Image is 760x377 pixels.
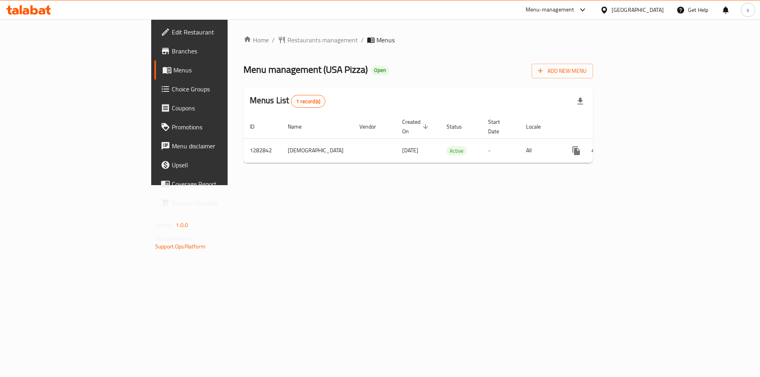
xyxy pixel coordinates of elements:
[281,138,353,163] td: [DEMOGRAPHIC_DATA]
[154,155,278,174] a: Upsell
[154,174,278,193] a: Coverage Report
[376,35,395,45] span: Menus
[532,64,593,78] button: Add New Menu
[154,80,278,99] a: Choice Groups
[359,122,386,131] span: Vendor
[154,42,278,61] a: Branches
[482,138,520,163] td: -
[172,84,272,94] span: Choice Groups
[612,6,664,14] div: [GEOGRAPHIC_DATA]
[172,160,272,170] span: Upsell
[371,66,389,75] div: Open
[361,35,364,45] li: /
[155,220,175,230] span: Version:
[747,6,749,14] span: s
[526,5,574,15] div: Menu-management
[586,141,605,160] button: Change Status
[446,146,467,155] span: Active
[172,198,272,208] span: Grocery Checklist
[520,138,560,163] td: All
[243,115,649,163] table: enhanced table
[567,141,586,160] button: more
[446,122,472,131] span: Status
[250,122,265,131] span: ID
[291,95,325,108] div: Total records count
[243,35,593,45] nav: breadcrumb
[172,27,272,37] span: Edit Restaurant
[287,35,358,45] span: Restaurants management
[172,179,272,189] span: Coverage Report
[154,136,278,155] a: Menu disclaimer
[154,61,278,80] a: Menus
[571,92,590,111] div: Export file
[538,66,587,76] span: Add New Menu
[154,117,278,136] a: Promotions
[402,117,431,136] span: Created On
[250,95,325,108] h2: Menus List
[288,122,312,131] span: Name
[278,35,358,45] a: Restaurants management
[154,99,278,117] a: Coupons
[172,46,272,56] span: Branches
[173,65,272,75] span: Menus
[488,117,510,136] span: Start Date
[291,98,325,105] span: 1 record(s)
[526,122,551,131] span: Locale
[243,61,368,78] span: Menu management ( USA Pizza )
[154,193,278,212] a: Grocery Checklist
[155,241,205,252] a: Support.OpsPlatform
[172,122,272,132] span: Promotions
[154,23,278,42] a: Edit Restaurant
[560,115,649,139] th: Actions
[402,145,418,155] span: [DATE]
[155,233,192,244] span: Get support on:
[176,220,188,230] span: 1.0.0
[172,103,272,113] span: Coupons
[172,141,272,151] span: Menu disclaimer
[371,67,389,74] span: Open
